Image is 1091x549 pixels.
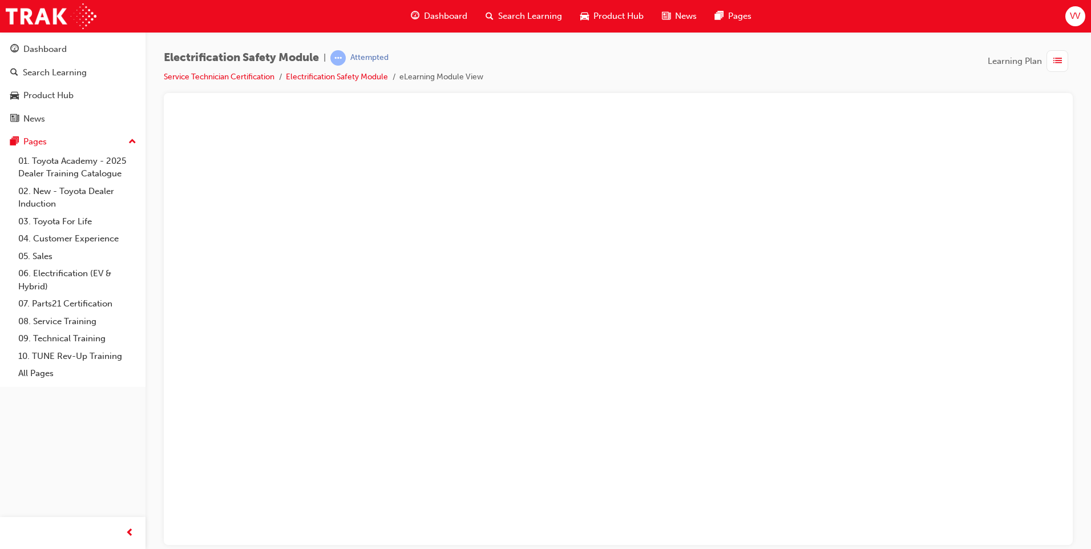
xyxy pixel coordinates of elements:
[5,131,141,152] button: Pages
[1065,6,1085,26] button: VV
[14,348,141,365] a: 10. TUNE Rev-Up Training
[571,5,653,28] a: car-iconProduct Hub
[988,50,1073,72] button: Learning Plan
[14,313,141,330] a: 08. Service Training
[14,183,141,213] a: 02. New - Toyota Dealer Induction
[706,5,761,28] a: pages-iconPages
[164,51,319,64] span: Electrification Safety Module
[14,295,141,313] a: 07. Parts21 Certification
[14,230,141,248] a: 04. Customer Experience
[350,53,389,63] div: Attempted
[498,10,562,23] span: Search Learning
[5,62,141,83] a: Search Learning
[5,108,141,130] a: News
[675,10,697,23] span: News
[14,365,141,382] a: All Pages
[10,68,18,78] span: search-icon
[14,152,141,183] a: 01. Toyota Academy - 2025 Dealer Training Catalogue
[1070,10,1080,23] span: VV
[1053,54,1062,68] span: list-icon
[424,10,467,23] span: Dashboard
[5,37,141,131] button: DashboardSearch LearningProduct HubNews
[402,5,476,28] a: guage-iconDashboard
[128,135,136,150] span: up-icon
[988,55,1042,68] span: Learning Plan
[399,71,483,84] li: eLearning Module View
[5,85,141,106] a: Product Hub
[728,10,751,23] span: Pages
[6,3,96,29] img: Trak
[14,330,141,348] a: 09. Technical Training
[10,91,19,101] span: car-icon
[324,51,326,64] span: |
[5,39,141,60] a: Dashboard
[486,9,494,23] span: search-icon
[662,9,670,23] span: news-icon
[715,9,724,23] span: pages-icon
[23,66,87,79] div: Search Learning
[10,45,19,55] span: guage-icon
[330,50,346,66] span: learningRecordVerb_ATTEMPT-icon
[23,43,67,56] div: Dashboard
[23,112,45,126] div: News
[10,137,19,147] span: pages-icon
[164,72,274,82] a: Service Technician Certification
[14,248,141,265] a: 05. Sales
[411,9,419,23] span: guage-icon
[14,265,141,295] a: 06. Electrification (EV & Hybrid)
[286,72,388,82] a: Electrification Safety Module
[580,9,589,23] span: car-icon
[10,114,19,124] span: news-icon
[23,135,47,148] div: Pages
[14,213,141,231] a: 03. Toyota For Life
[23,89,74,102] div: Product Hub
[593,10,644,23] span: Product Hub
[653,5,706,28] a: news-iconNews
[126,526,134,540] span: prev-icon
[476,5,571,28] a: search-iconSearch Learning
